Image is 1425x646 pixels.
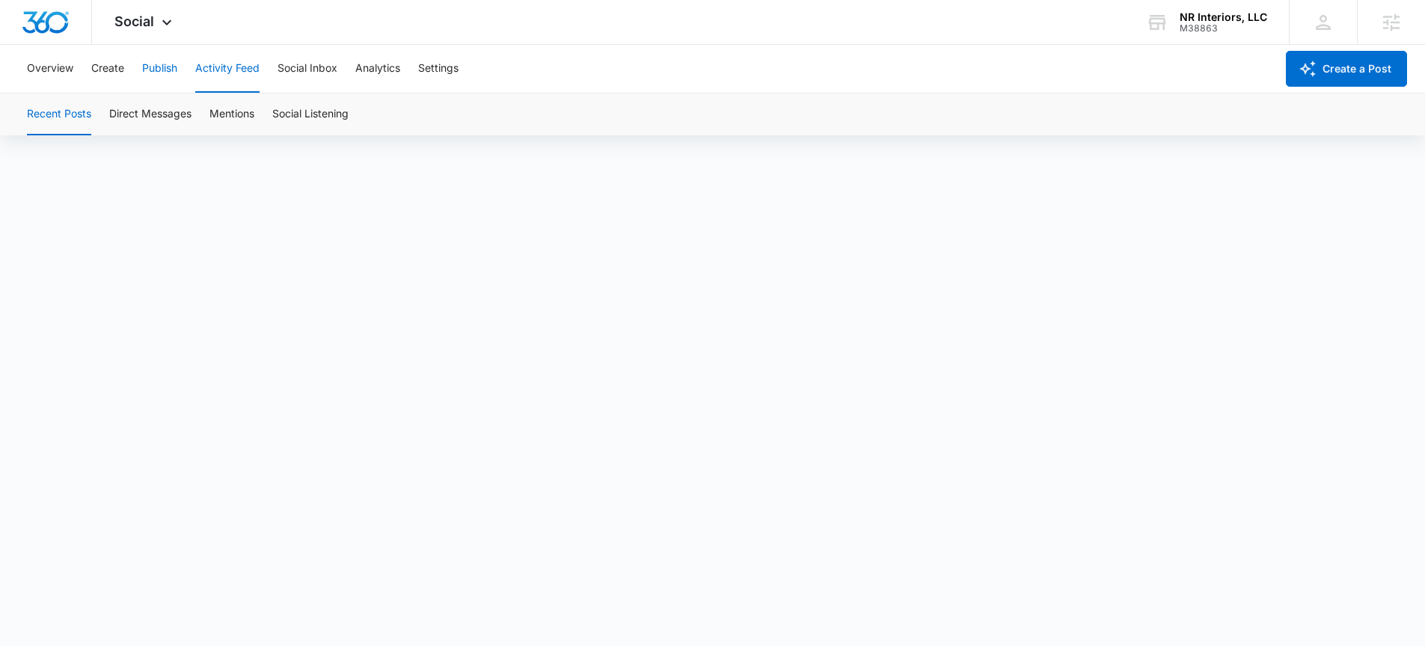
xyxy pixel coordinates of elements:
[91,45,124,93] button: Create
[27,45,73,93] button: Overview
[142,45,177,93] button: Publish
[1180,23,1267,34] div: account id
[1286,51,1407,87] button: Create a Post
[355,45,400,93] button: Analytics
[195,45,260,93] button: Activity Feed
[272,93,349,135] button: Social Listening
[418,45,459,93] button: Settings
[209,93,254,135] button: Mentions
[109,93,191,135] button: Direct Messages
[278,45,337,93] button: Social Inbox
[114,13,154,29] span: Social
[1180,11,1267,23] div: account name
[27,93,91,135] button: Recent Posts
